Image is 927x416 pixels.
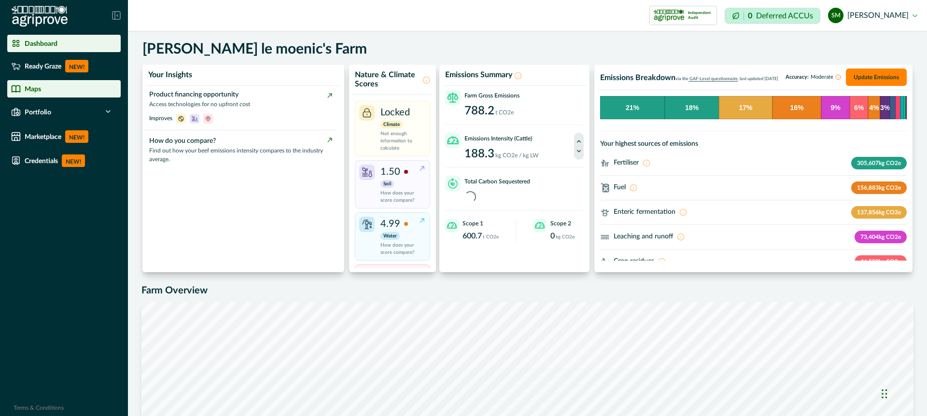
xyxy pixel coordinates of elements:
[380,180,394,188] p: Soil
[879,370,927,416] iframe: Chat Widget
[380,190,418,204] p: How does your score compare?
[614,182,626,193] p: Fuel
[203,114,213,122] span: biodiversity
[65,130,88,143] p: NEW!
[464,148,494,160] p: 188.3
[828,4,917,27] button: steve le moenic[PERSON_NAME]
[614,256,654,266] p: Crop residues
[380,105,410,120] p: Locked
[7,56,121,76] a: Ready GrazeNEW!
[62,154,85,167] p: NEW!
[380,217,400,231] p: 4.99
[380,130,426,152] p: Not enough information to calculate
[25,62,61,70] p: Ready Graze
[855,255,907,268] p: 46,550 kg CO2e
[811,74,833,80] span: Moderate
[600,73,675,83] p: Emissions Breakdown
[149,146,332,164] p: Find out how your beef emissions intensity compares to the industry average.
[654,8,684,23] img: certification logo
[25,40,57,47] p: Dashboard
[649,6,717,25] button: certification logoIndependent Audit
[688,77,738,82] span: GAF-Level questionnaire
[380,242,418,256] p: How does your score compare?
[25,133,61,140] p: Marketplace
[786,74,841,80] p: Accuracy:
[550,232,555,240] p: 0
[141,285,913,296] h5: Farm Overview
[380,165,400,179] p: 1.50
[445,70,512,80] p: Emissions Summary
[464,105,494,117] p: 788.2
[675,76,778,83] p: via the , last updated [DATE]
[149,100,332,109] p: Access technologies for no upfront cost
[12,6,68,27] img: Logo
[846,69,907,86] button: Update Emissions
[495,151,538,160] p: kg CO2e / kg LW
[176,114,186,122] span: climate
[65,60,88,72] p: NEW!
[600,96,907,119] svg: Emissions Breakdown
[614,232,673,242] p: Leaching and runoff
[25,85,41,93] p: Maps
[463,232,482,240] p: 600.7
[149,136,332,146] p: How do you compare?
[756,12,813,19] p: Deferred ACCUs
[851,181,907,194] p: 156,883 kg CO2e
[495,108,514,117] p: t CO2e
[574,133,584,150] button: Previous
[882,379,887,408] div: Drag
[550,219,571,228] p: Scope 2
[464,134,532,143] p: Emissions Intensity (Cattle)
[149,114,172,123] p: Improves
[7,80,121,97] a: Maps
[483,234,499,241] p: t CO2e
[600,232,610,242] svg: ;
[464,177,530,186] p: Total Carbon Sequestered
[25,157,58,165] p: Credentials
[574,142,584,160] button: Next
[851,206,907,219] p: 137,856 kg CO2e
[614,207,675,217] p: Enteric fermentation
[851,157,907,169] p: 305,607 kg CO2e
[556,234,575,241] p: kg CO2e
[148,70,192,80] p: Your Insights
[7,126,121,147] a: MarketplaceNEW!
[7,35,121,52] a: Dashboard
[25,108,51,116] p: Portfolio
[380,232,400,240] p: Water
[7,151,121,171] a: CredentialsNEW!
[355,70,421,89] p: Nature & Climate Scores
[142,41,367,58] h5: [PERSON_NAME] le moenic's Farm
[14,405,64,411] a: Terms & Conditions
[748,12,752,20] p: 0
[190,114,199,122] span: soil
[855,231,907,243] p: 73,404 kg CO2e
[463,219,483,228] p: Scope 1
[380,121,403,128] p: Climate
[614,158,639,168] p: Fertiliser
[600,139,907,149] p: Your highest sources of emissions
[688,11,713,20] p: Independent Audit
[464,91,520,100] p: Farm Gross Emissions
[149,90,332,100] p: Product financing opportunity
